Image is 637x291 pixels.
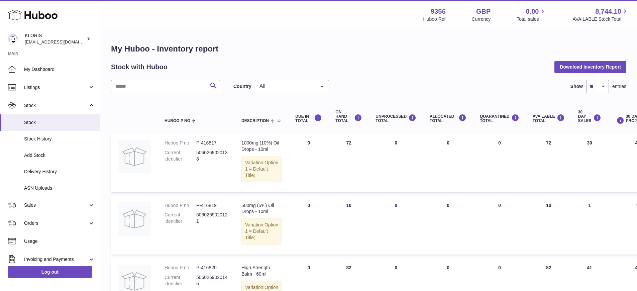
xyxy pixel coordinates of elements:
[111,63,168,72] h2: Stock with Huboo
[572,16,629,22] span: AVAILABLE Stock Total
[118,140,151,173] img: product image
[24,238,95,245] span: Usage
[431,7,446,16] strong: 9356
[376,114,416,123] div: UNPROCESSED Total
[233,83,251,90] label: Country
[329,196,369,255] td: 10
[480,114,519,123] div: QUARANTINED Total
[423,133,473,192] td: 0
[289,133,329,192] td: 0
[165,212,196,224] dt: Current identifier
[295,114,322,123] div: DUE IN TOTAL
[165,274,196,287] dt: Current identifier
[369,196,423,255] td: 0
[24,119,95,126] span: Stock
[25,39,98,44] span: [EMAIL_ADDRESS][DOMAIN_NAME]
[423,16,446,22] div: Huboo Ref
[517,7,546,22] a: 0.00 Total sales
[196,212,228,224] dd: 5060269020121
[196,265,228,271] dd: P-416820
[526,196,571,255] td: 10
[24,185,95,191] span: ASN Uploads
[258,83,315,90] span: All
[24,220,88,226] span: Orders
[526,7,539,16] span: 0.00
[612,83,626,90] span: entries
[554,61,626,73] button: Download Inventory Report
[118,202,151,236] img: product image
[472,16,491,22] div: Currency
[423,196,473,255] td: 0
[571,133,608,192] td: 30
[241,156,282,182] div: Variation:
[517,16,546,22] span: Total sales
[24,102,88,109] span: Stock
[241,202,282,215] div: 500mg (5%) Oil Drops - 10ml
[571,196,608,255] td: 1
[241,265,282,277] div: High Strength Balm - 60ml
[245,222,278,240] span: Option 1 = Default Title;
[329,133,369,192] td: 72
[165,140,196,146] dt: Huboo P no
[165,265,196,271] dt: Huboo P no
[8,34,18,44] img: huboo@kloriscbd.com
[196,274,228,287] dd: 5060269020145
[369,133,423,192] td: 0
[24,152,95,159] span: Add Stock
[8,266,92,278] a: Log out
[498,265,501,270] span: 0
[498,140,501,145] span: 0
[498,203,501,208] span: 0
[572,7,629,22] a: 8,744.10 AVAILABLE Stock Total
[335,110,362,123] div: ON HAND Total
[595,7,621,16] span: 8,744.10
[24,66,95,73] span: My Dashboard
[24,256,88,263] span: Invoicing and Payments
[476,7,491,16] strong: GBP
[196,150,228,162] dd: 5060269020138
[111,43,626,54] h1: My Huboo - Inventory report
[430,114,466,123] div: ALLOCATED Total
[24,84,88,91] span: Listings
[245,160,278,178] span: Option 1 = Default Title;
[241,119,269,123] span: Description
[241,140,282,153] div: 1000mg (10%) Oil Drops - 10ml
[289,196,329,255] td: 0
[196,140,228,146] dd: P-416817
[570,83,583,90] label: Show
[24,136,95,142] span: Stock History
[533,114,565,123] div: AVAILABLE Total
[196,202,228,209] dd: P-416819
[25,32,85,45] div: KLORIS
[241,218,282,245] div: Variation:
[24,169,95,175] span: Delivery History
[578,110,601,123] div: 30 DAY SALES
[165,119,190,123] span: Huboo P no
[165,202,196,209] dt: Huboo P no
[165,150,196,162] dt: Current identifier
[526,133,571,192] td: 72
[24,202,88,208] span: Sales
